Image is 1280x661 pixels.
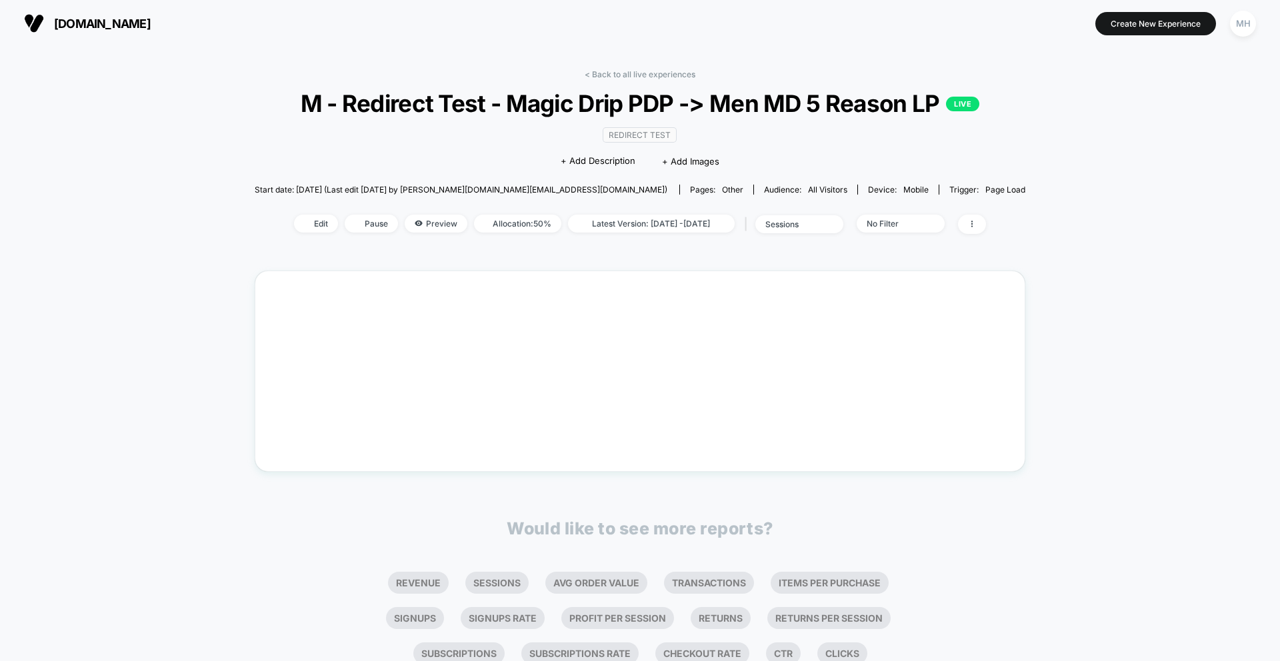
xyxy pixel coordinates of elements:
[946,97,979,111] p: LIVE
[903,185,929,195] span: mobile
[388,572,449,594] li: Revenue
[722,185,743,195] span: other
[771,572,889,594] li: Items Per Purchase
[1095,12,1216,35] button: Create New Experience
[603,127,677,143] span: Redirect Test
[293,89,987,117] span: M - Redirect Test - Magic Drip PDP -> Men MD 5 Reason LP
[1226,10,1260,37] button: MH
[54,17,151,31] span: [DOMAIN_NAME]
[474,215,561,233] span: Allocation: 50%
[465,572,529,594] li: Sessions
[691,607,751,629] li: Returns
[507,518,773,538] p: Would like to see more reports?
[255,185,667,195] span: Start date: [DATE] (Last edit [DATE] by [PERSON_NAME][DOMAIN_NAME][EMAIL_ADDRESS][DOMAIN_NAME])
[585,69,695,79] a: < Back to all live experiences
[568,215,735,233] span: Latest Version: [DATE] - [DATE]
[24,13,44,33] img: Visually logo
[20,13,155,34] button: [DOMAIN_NAME]
[741,215,755,234] span: |
[561,155,635,168] span: + Add Description
[386,607,444,629] li: Signups
[949,185,1025,195] div: Trigger:
[662,156,719,167] span: + Add Images
[764,185,847,195] div: Audience:
[294,215,338,233] span: Edit
[664,572,754,594] li: Transactions
[405,215,467,233] span: Preview
[561,607,674,629] li: Profit Per Session
[345,215,398,233] span: Pause
[545,572,647,594] li: Avg Order Value
[767,607,891,629] li: Returns Per Session
[765,219,819,229] div: sessions
[461,607,545,629] li: Signups Rate
[857,185,939,195] span: Device:
[808,185,847,195] span: All Visitors
[690,185,743,195] div: Pages:
[867,219,920,229] div: No Filter
[985,185,1025,195] span: Page Load
[1230,11,1256,37] div: MH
